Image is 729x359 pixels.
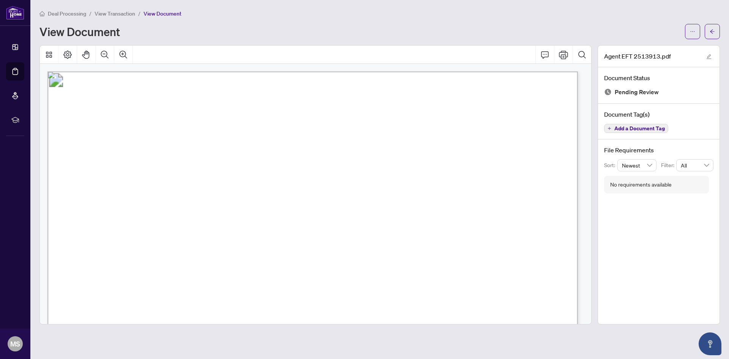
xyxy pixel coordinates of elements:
[607,127,611,130] span: plus
[699,332,721,355] button: Open asap
[604,145,713,155] h4: File Requirements
[681,160,709,171] span: All
[6,6,24,20] img: logo
[614,126,665,131] span: Add a Document Tag
[95,10,135,17] span: View Transaction
[661,161,676,169] p: Filter:
[710,29,715,34] span: arrow-left
[138,9,140,18] li: /
[604,88,612,96] img: Document Status
[48,10,86,17] span: Deal Processing
[604,161,617,169] p: Sort:
[39,11,45,16] span: home
[690,29,695,34] span: ellipsis
[10,338,20,349] span: MS
[615,87,659,97] span: Pending Review
[604,52,671,61] span: Agent EFT 2513913.pdf
[610,180,672,189] div: No requirements available
[706,54,712,59] span: edit
[604,73,713,82] h4: Document Status
[604,110,713,119] h4: Document Tag(s)
[604,124,668,133] button: Add a Document Tag
[39,25,120,38] h1: View Document
[622,160,652,171] span: Newest
[144,10,181,17] span: View Document
[89,9,92,18] li: /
